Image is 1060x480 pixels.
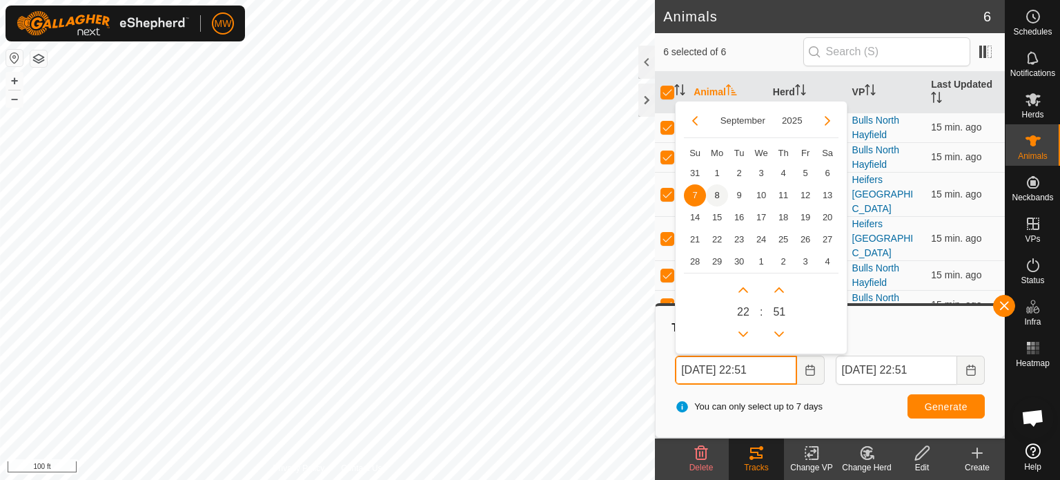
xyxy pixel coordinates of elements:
span: Heatmap [1016,359,1050,367]
td: 30 [728,251,750,273]
label: To [836,342,985,356]
p-sorticon: Activate to sort [726,86,737,97]
span: Schedules [1013,28,1052,36]
span: Animals [1018,152,1048,160]
td: 21 [684,229,706,251]
div: Tracks [729,461,784,474]
span: Su [689,148,700,158]
td: 4 [816,251,838,273]
td: 24 [750,229,772,251]
td: 29 [706,251,728,273]
span: We [754,148,767,158]
span: 2 [728,162,750,184]
td: 17 [750,207,772,229]
td: 10 [750,184,772,207]
a: Privacy Policy [273,462,325,474]
p-button: Next Minute [768,279,790,301]
td: 13 [816,184,838,207]
td: 3 [794,251,816,273]
div: Choose Date [675,101,847,355]
span: 28 [684,251,706,273]
button: Choose Date [957,356,985,385]
span: 8 [706,184,728,207]
button: Reset Map [6,50,23,66]
span: Fr [801,148,809,158]
div: Change Herd [839,461,894,474]
span: Sep 8, 2025, 10:35 PM [931,233,981,244]
td: 27 [816,229,838,251]
div: Create [950,461,1005,474]
td: 9 [728,184,750,207]
td: 16 [728,207,750,229]
span: You can only select up to 7 days [675,400,823,414]
td: 12 [794,184,816,207]
td: 3 [750,162,772,184]
td: 25 [772,229,794,251]
span: Help [1024,463,1041,471]
td: 23 [728,229,750,251]
button: Choose Date [797,356,825,385]
span: Sep 8, 2025, 10:35 PM [931,189,981,200]
button: Choose Year [776,113,808,128]
td: 31 [684,162,706,184]
td: 19 [794,207,816,229]
td: 5 [794,162,816,184]
button: + [6,73,23,89]
span: MW [215,17,232,31]
a: Bulls North Hayfield [852,262,899,288]
td: 7 [684,184,706,207]
span: Tu [734,148,745,158]
span: Sep 8, 2025, 10:35 PM [931,122,981,133]
td: 6 [816,162,838,184]
td: 11 [772,184,794,207]
a: Contact Us [341,462,382,474]
span: Th [778,148,789,158]
span: 22 [737,304,749,320]
p-button: Previous Hour [732,323,754,345]
span: Delete [689,463,714,472]
span: Neckbands [1012,193,1053,202]
p-sorticon: Activate to sort [795,86,806,97]
span: Sep 8, 2025, 10:35 PM [931,151,981,162]
span: Infra [1024,318,1041,326]
th: Herd [767,72,847,113]
td: 2 [772,251,794,273]
span: Sa [822,148,833,158]
span: Sep 8, 2025, 10:35 PM [931,269,981,280]
img: Gallagher Logo [17,11,189,36]
td: 1 [706,162,728,184]
h2: Animals [663,8,983,25]
span: Herds [1021,111,1043,119]
span: Mo [711,148,723,158]
td: 20 [816,207,838,229]
span: Generate [925,401,968,412]
td: 4 [772,162,794,184]
div: Edit [894,461,950,474]
span: VPs [1025,235,1040,243]
th: Last Updated [925,72,1005,113]
th: Animal [688,72,767,113]
td: 14 [684,207,706,229]
span: Notifications [1010,69,1055,77]
td: 18 [772,207,794,229]
a: Bulls North Hayfield [852,115,899,140]
td: 26 [794,229,816,251]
